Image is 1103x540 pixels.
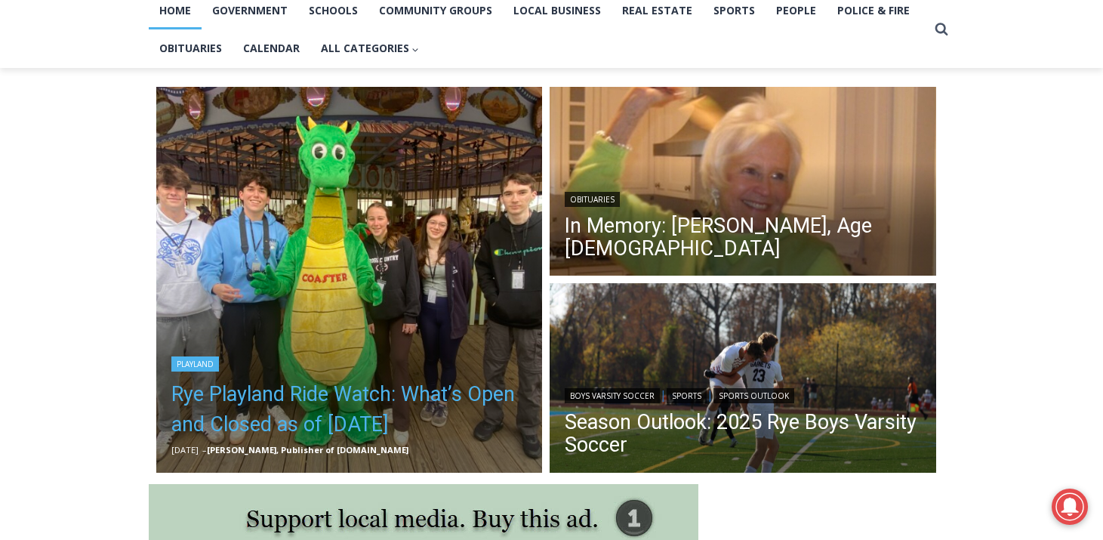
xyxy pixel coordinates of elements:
[565,388,660,403] a: Boys Varsity Soccer
[171,379,528,440] a: Rye Playland Ride Watch: What’s Open and Closed as of [DATE]
[550,87,936,280] a: Read More In Memory: Barbara de Frondeville, Age 88
[550,87,936,280] img: Obituary - Barbara defrondeville
[207,444,408,455] a: [PERSON_NAME], Publisher of [DOMAIN_NAME]
[565,214,921,260] a: In Memory: [PERSON_NAME], Age [DEMOGRAPHIC_DATA]
[565,385,921,403] div: | |
[395,150,700,184] span: Intern @ [DOMAIN_NAME]
[713,388,794,403] a: Sports Outlook
[928,16,955,43] button: View Search Form
[550,283,936,477] img: (PHOTO: Alex van der Voort and Lex Cox of Rye Boys Varsity Soccer on Thursday, October 31, 2024 f...
[1,152,152,188] a: Open Tues. - Sun. [PHONE_NUMBER]
[156,87,543,474] a: Read More Rye Playland Ride Watch: What’s Open and Closed as of Thursday, September 4, 2025
[156,94,222,181] div: "clearly one of the favorites in the [GEOGRAPHIC_DATA] neighborhood"
[565,411,921,456] a: Season Outlook: 2025 Rye Boys Varsity Soccer
[550,283,936,477] a: Read More Season Outlook: 2025 Rye Boys Varsity Soccer
[171,356,219,372] a: Playland
[310,29,430,67] button: Child menu of All Categories
[381,1,713,147] div: "The first chef I interviewed talked about coming to [GEOGRAPHIC_DATA] from [GEOGRAPHIC_DATA] in ...
[233,29,310,67] a: Calendar
[565,192,620,207] a: Obituaries
[667,388,707,403] a: Sports
[156,87,543,474] img: (PHOTO: MyRye.com interns from Rye High School with Coaster the Dragon during a Playland Park med...
[363,147,732,188] a: Intern @ [DOMAIN_NAME]
[171,444,199,455] time: [DATE]
[202,444,207,455] span: –
[5,156,148,213] span: Open Tues. - Sun. [PHONE_NUMBER]
[149,29,233,67] a: Obituaries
